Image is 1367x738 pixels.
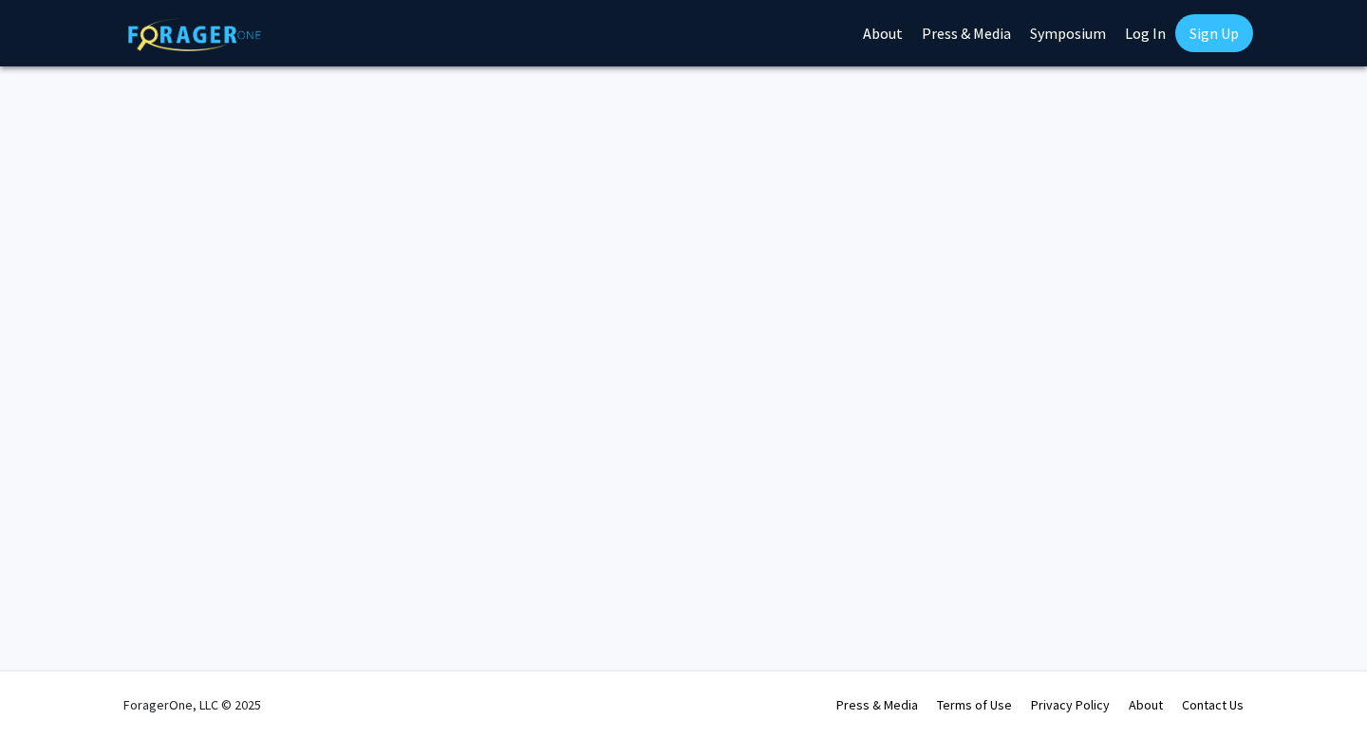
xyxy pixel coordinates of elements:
img: ForagerOne Logo [128,18,261,51]
a: Contact Us [1182,696,1244,713]
div: ForagerOne, LLC © 2025 [123,672,261,738]
a: Terms of Use [937,696,1012,713]
a: Privacy Policy [1031,696,1110,713]
a: Press & Media [836,696,918,713]
a: Sign Up [1175,14,1253,52]
a: About [1129,696,1163,713]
